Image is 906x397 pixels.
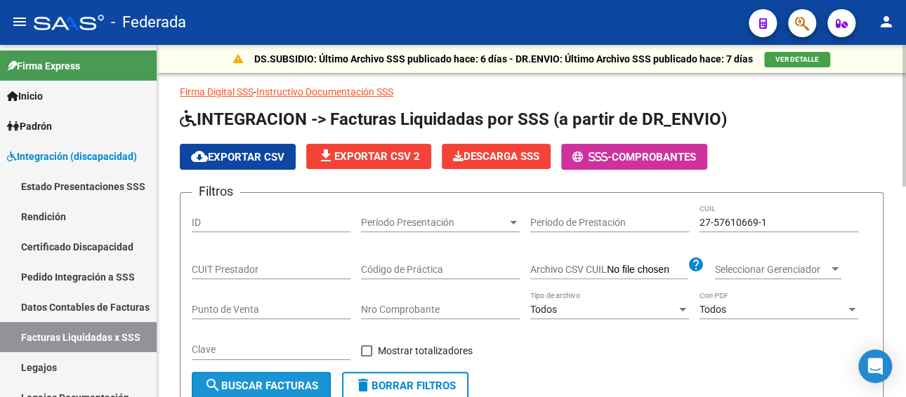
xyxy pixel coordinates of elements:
[361,217,507,229] span: Período Presentación
[7,58,80,74] span: Firma Express
[561,144,707,170] button: -Comprobantes
[180,84,884,100] p: -
[254,51,753,67] p: DS.SUBSIDIO: Último Archivo SSS publicado hace: 6 días - DR.ENVIO: Último Archivo SSS publicado h...
[355,379,456,392] span: Borrar Filtros
[180,109,727,129] span: INTEGRACION -> Facturas Liquidadas por SSS (a partir de DR_ENVIO)
[688,256,704,273] mat-icon: help
[7,119,52,134] span: Padrón
[7,88,43,104] span: Inicio
[530,304,557,315] span: Todos
[180,86,254,97] a: Firma Digital SSS
[7,149,137,164] span: Integración (discapacidad)
[775,55,819,63] span: VER DETALLE
[442,144,551,169] button: Descarga SSS
[192,182,240,201] h3: Filtros
[306,144,431,169] button: Exportar CSV 2
[11,13,28,30] mat-icon: menu
[204,379,318,392] span: Buscar Facturas
[612,151,696,163] span: Comprobantes
[572,151,612,163] span: -
[607,264,688,276] input: Archivo CSV CUIL
[530,264,607,275] span: Archivo CSV CUIL
[180,144,296,170] button: Exportar CSV
[204,377,221,393] mat-icon: search
[355,377,372,393] mat-icon: delete
[453,150,539,163] span: Descarga SSS
[715,264,829,276] span: Seleccionar Gerenciador
[317,150,420,163] span: Exportar CSV 2
[191,151,284,163] span: Exportar CSV
[256,86,393,97] a: Instructivo Documentación SSS
[878,13,895,30] mat-icon: person
[442,144,551,170] app-download-masive: Descarga masiva de comprobantes (adjuntos)
[764,52,830,67] button: VER DETALLE
[111,7,186,38] span: - Federada
[700,304,726,315] span: Todos
[858,349,892,383] div: Open Intercom Messenger
[191,148,208,165] mat-icon: cloud_download
[317,147,334,164] mat-icon: file_download
[378,342,473,359] span: Mostrar totalizadores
